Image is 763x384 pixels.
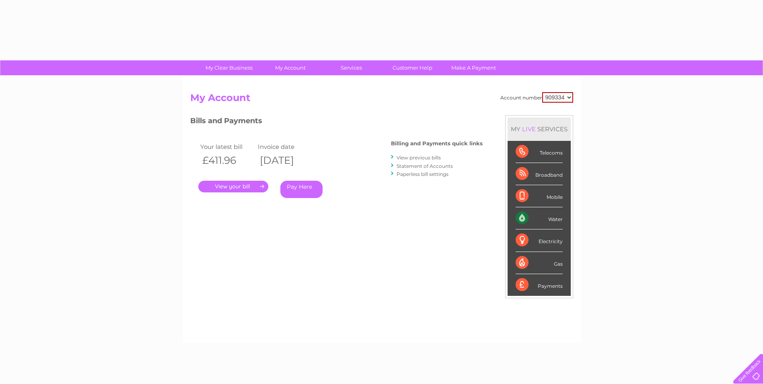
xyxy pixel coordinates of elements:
div: Electricity [516,229,563,252]
td: Your latest bill [198,141,256,152]
a: Statement of Accounts [397,163,453,169]
th: £411.96 [198,152,256,169]
div: Broadband [516,163,563,185]
div: Water [516,207,563,229]
div: MY SERVICES [508,118,571,140]
a: Customer Help [379,60,446,75]
a: . [198,181,268,192]
h3: Bills and Payments [190,115,483,129]
div: Gas [516,252,563,274]
h2: My Account [190,92,573,107]
a: Services [318,60,385,75]
th: [DATE] [256,152,314,169]
td: Invoice date [256,141,314,152]
div: Mobile [516,185,563,207]
a: My Clear Business [196,60,262,75]
div: Account number [500,92,573,103]
a: My Account [257,60,323,75]
a: Paperless bill settings [397,171,448,177]
h4: Billing and Payments quick links [391,140,483,147]
a: Pay Here [280,181,323,198]
div: LIVE [520,125,537,133]
div: Telecoms [516,141,563,163]
a: Make A Payment [440,60,507,75]
div: Payments [516,274,563,296]
a: View previous bills [397,155,441,161]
